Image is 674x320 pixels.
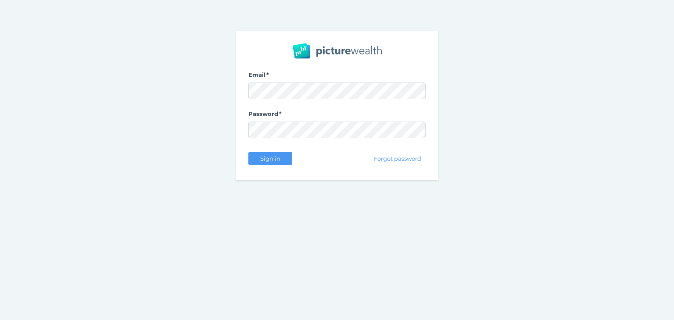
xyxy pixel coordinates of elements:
button: Sign in [248,152,292,165]
span: Sign in [256,155,284,162]
label: Password [248,110,426,122]
span: Forgot password [370,155,425,162]
label: Email [248,71,426,83]
button: Forgot password [370,152,426,165]
img: PW [293,43,382,59]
